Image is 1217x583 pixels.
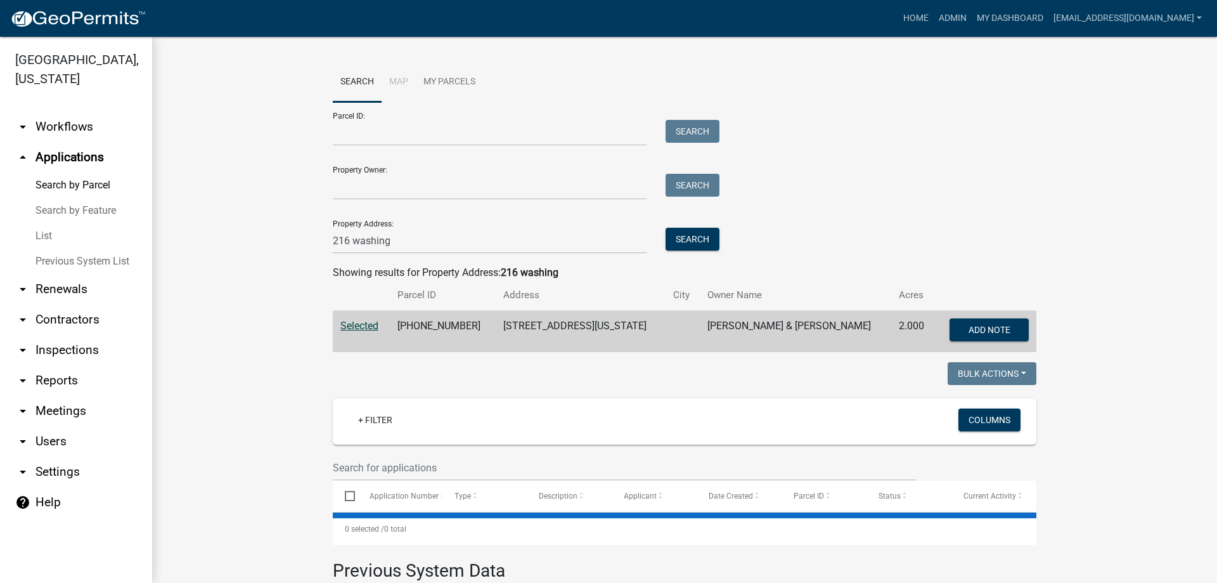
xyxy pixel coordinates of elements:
[333,481,357,511] datatable-header-cell: Select
[950,318,1029,341] button: Add Note
[527,481,612,511] datatable-header-cell: Description
[370,492,439,501] span: Application Number
[700,280,892,310] th: Owner Name
[333,265,1036,280] div: Showing results for Property Address:
[501,266,558,278] strong: 216 washing
[612,481,697,511] datatable-header-cell: Applicant
[333,513,1036,545] div: 0 total
[348,409,402,431] a: + Filter
[666,120,719,143] button: Search
[15,434,30,449] i: arrow_drop_down
[15,464,30,480] i: arrow_drop_down
[709,492,753,501] span: Date Created
[697,481,782,511] datatable-header-cell: Date Created
[390,311,495,353] td: [PHONE_NUMBER]
[700,311,892,353] td: [PERSON_NAME] & [PERSON_NAME]
[782,481,866,511] datatable-header-cell: Parcel ID
[898,6,934,30] a: Home
[15,403,30,419] i: arrow_drop_down
[340,320,378,332] a: Selected
[345,525,384,534] span: 0 selected /
[496,280,666,310] th: Address
[15,150,30,165] i: arrow_drop_up
[666,174,719,197] button: Search
[934,6,972,30] a: Admin
[442,481,527,511] datatable-header-cell: Type
[15,119,30,134] i: arrow_drop_down
[968,325,1010,335] span: Add Note
[666,280,700,310] th: City
[357,481,442,511] datatable-header-cell: Application Number
[866,481,951,511] datatable-header-cell: Status
[15,282,30,297] i: arrow_drop_down
[496,311,666,353] td: [STREET_ADDRESS][US_STATE]
[794,492,824,501] span: Parcel ID
[15,312,30,327] i: arrow_drop_down
[416,62,483,103] a: My Parcels
[1048,6,1207,30] a: [EMAIL_ADDRESS][DOMAIN_NAME]
[15,373,30,388] i: arrow_drop_down
[963,492,1016,501] span: Current Activity
[333,62,382,103] a: Search
[891,280,935,310] th: Acres
[948,362,1036,385] button: Bulk Actions
[879,492,901,501] span: Status
[891,311,935,353] td: 2.000
[539,492,577,501] span: Description
[666,228,719,251] button: Search
[972,6,1048,30] a: My Dashboard
[15,495,30,510] i: help
[454,492,471,501] span: Type
[390,280,495,310] th: Parcel ID
[951,481,1036,511] datatable-header-cell: Current Activity
[333,455,916,481] input: Search for applications
[15,343,30,358] i: arrow_drop_down
[624,492,657,501] span: Applicant
[958,409,1021,431] button: Columns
